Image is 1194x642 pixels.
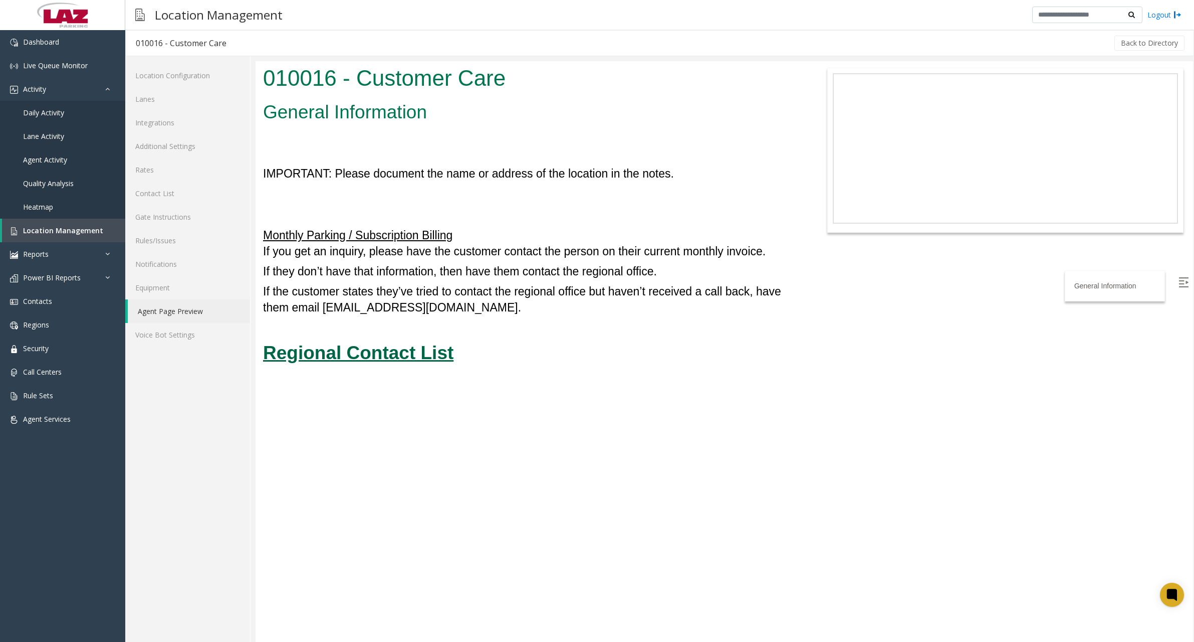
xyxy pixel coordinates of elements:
span: Contacts [23,296,52,306]
h1: 010016 - Customer Care [8,2,539,33]
font: If you get an inquiry, please have the customer contact the person on their current monthly invoice. [8,168,510,197]
font: If they don’t have that information, then have them contact the regional office. [8,204,401,217]
span: Power BI Reports [23,273,81,282]
span: Security [23,344,49,353]
div: 010016 - Customer Care [136,37,226,50]
span: Agent Activity [23,155,67,165]
span: Location Management [23,226,103,235]
img: 'icon' [10,227,18,235]
img: 'icon' [10,39,18,47]
h3: Location Management [150,3,288,27]
img: 'icon' [10,274,18,282]
img: 'icon' [10,416,18,424]
span: Rule Sets [23,391,53,400]
span: Activity [23,84,46,94]
span: Call Centers [23,367,62,377]
span: Quality Analysis [23,179,74,188]
span: Lane Activity [23,131,64,141]
a: Contact List [125,182,250,205]
a: Voice Bot Settings [125,323,250,347]
a: Rules/Issues [125,229,250,252]
a: Rates [125,158,250,182]
a: Gate Instructions [125,205,250,229]
button: Back to Directory [1114,36,1184,51]
img: logout [1173,10,1181,20]
a: Equipment [125,276,250,299]
a: Location Configuration [125,64,250,87]
span: Live Queue Monitor [23,61,88,70]
img: 'icon' [10,86,18,94]
h2: General Information [8,38,539,64]
img: 'icon' [10,251,18,259]
a: Notifications [125,252,250,276]
a: General Information [819,221,881,229]
img: 'icon' [10,322,18,330]
span: Monthly Parking / Subscription Billing [8,168,197,181]
a: Logout [1147,10,1181,20]
span: Reports [23,249,49,259]
a: Location Management [2,219,125,242]
span: Agent Services [23,414,71,424]
span: Regions [23,320,49,330]
font: If the customer states they’ve tried to contact the regional office but haven’t received a call b... [8,224,526,253]
img: 'icon' [10,62,18,70]
span: Dashboard [23,37,59,47]
img: Open/Close Sidebar Menu [923,216,933,226]
a: Regional Contact List [8,281,198,302]
a: Additional Settings [125,134,250,158]
img: 'icon' [10,345,18,353]
span: IMPORTANT: Please document the name or address of the location in the notes. [8,106,418,119]
img: pageIcon [135,3,145,27]
span: Daily Activity [23,108,64,117]
img: 'icon' [10,369,18,377]
img: 'icon' [10,392,18,400]
img: 'icon' [10,298,18,306]
span: Heatmap [23,202,53,212]
a: Lanes [125,87,250,111]
a: Agent Page Preview [128,299,250,323]
a: Integrations [125,111,250,134]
